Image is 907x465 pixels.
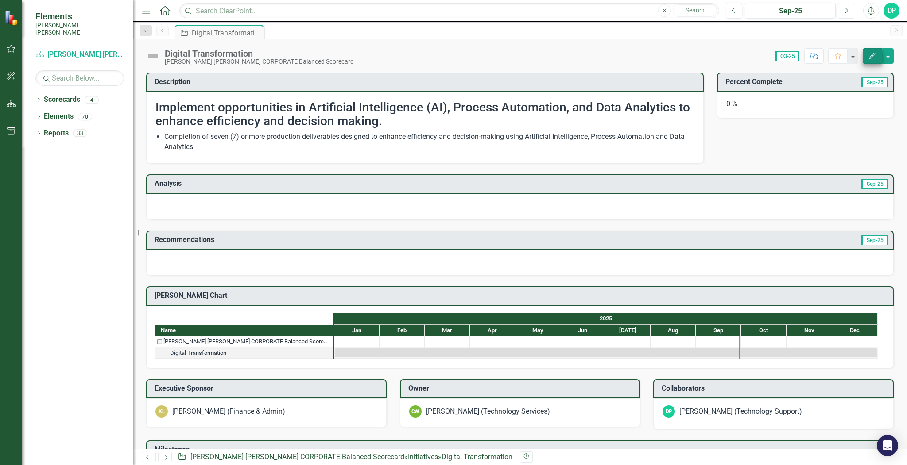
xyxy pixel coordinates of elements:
[686,7,705,14] span: Search
[163,336,330,347] div: [PERSON_NAME] [PERSON_NAME] CORPORATE Balanced Scorecard
[679,407,802,417] div: [PERSON_NAME] (Technology Support)
[164,132,694,152] li: Completion of seven (7) or more production deliverables designed to enhance efficiency and decisi...
[877,435,898,456] div: Open Intercom Messenger
[334,325,380,336] div: Jan
[409,405,422,418] div: CW
[155,336,333,347] div: Task: Santee Cooper CORPORATE Balanced Scorecard Start date: 2025-01-01 End date: 2025-01-02
[861,235,888,245] span: Sep-25
[85,96,99,104] div: 4
[408,384,635,392] h3: Owner
[775,51,799,61] span: Q3-25
[165,58,354,65] div: [PERSON_NAME] [PERSON_NAME] CORPORATE Balanced Scorecard
[165,49,354,58] div: Digital Transformation
[155,405,168,418] div: KL
[651,325,696,336] div: Aug
[192,27,261,38] div: Digital Transformation
[334,313,878,324] div: 2025
[861,77,888,87] span: Sep-25
[73,130,87,137] div: 33
[35,50,124,60] a: [PERSON_NAME] [PERSON_NAME] CORPORATE Balanced Scorecard
[662,384,888,392] h3: Collaborators
[560,325,605,336] div: Jun
[170,347,226,359] div: Digital Transformation
[787,325,832,336] div: Nov
[155,292,888,300] h3: [PERSON_NAME] Chart
[35,22,124,36] small: [PERSON_NAME] [PERSON_NAME]
[515,325,560,336] div: May
[155,325,333,336] div: Name
[35,11,124,22] span: Elements
[408,453,438,461] a: Initiatives
[748,6,833,16] div: Sep-25
[861,179,888,189] span: Sep-25
[155,384,381,392] h3: Executive Sponsor
[35,70,124,86] input: Search Below...
[155,347,333,359] div: Task: Start date: 2025-01-01 End date: 2025-12-31
[4,10,20,25] img: ClearPoint Strategy
[741,325,787,336] div: Oct
[832,325,878,336] div: Dec
[78,113,92,120] div: 70
[190,453,404,461] a: [PERSON_NAME] [PERSON_NAME] CORPORATE Balanced Scorecard
[663,405,675,418] div: DP
[335,348,877,357] div: Task: Start date: 2025-01-01 End date: 2025-12-31
[44,95,80,105] a: Scorecards
[179,3,719,19] input: Search ClearPoint...
[673,4,717,17] button: Search
[696,325,741,336] div: Sep
[146,49,160,63] img: Not Defined
[44,111,74,122] a: Elements
[155,446,888,453] h3: Milestones
[44,128,69,138] a: Reports
[717,92,894,119] div: 0 %
[155,180,522,188] h3: Analysis
[426,407,550,417] div: [PERSON_NAME] (Technology Services)
[605,325,651,336] div: Jul
[155,347,333,359] div: Digital Transformation
[155,236,660,244] h3: Recommendations
[725,78,836,86] h3: Percent Complete
[425,325,470,336] div: Mar
[745,3,836,19] button: Sep-25
[155,101,694,128] h2: Implement opportunities in Artificial Intelligence (AI), Process Automation, and Data Analytics t...
[155,78,698,86] h3: Description
[380,325,425,336] div: Feb
[155,336,333,347] div: Santee Cooper CORPORATE Balanced Scorecard
[442,453,512,461] div: Digital Transformation
[884,3,899,19] button: DP
[172,407,285,417] div: [PERSON_NAME] (Finance & Admin)
[178,452,513,462] div: » »
[470,325,515,336] div: Apr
